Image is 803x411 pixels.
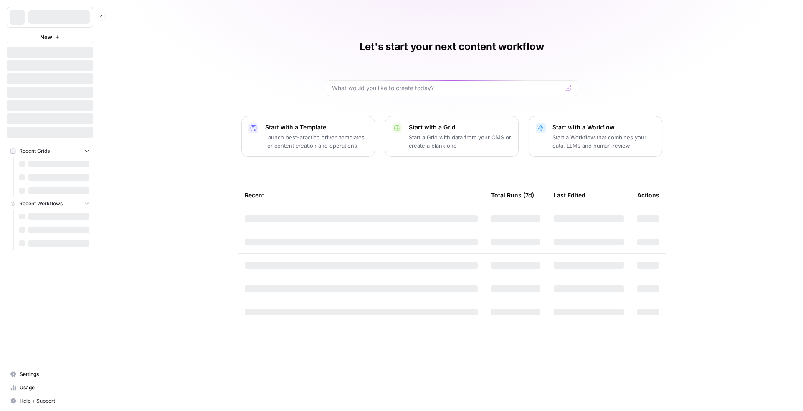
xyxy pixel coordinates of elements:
p: Start a Workflow that combines your data, LLMs and human review [552,133,655,150]
button: Recent Grids [7,145,93,157]
p: Start a Grid with data from your CMS or create a blank one [409,133,512,150]
span: Help + Support [20,397,89,405]
div: Total Runs (7d) [491,184,534,207]
a: Usage [7,381,93,394]
p: Start with a Workflow [552,123,655,131]
div: Last Edited [554,184,585,207]
span: Settings [20,371,89,378]
span: New [40,33,52,41]
p: Start with a Grid [409,123,512,131]
button: Start with a GridStart a Grid with data from your CMS or create a blank one [385,116,519,157]
h1: Let's start your next content workflow [360,40,544,53]
p: Launch best-practice driven templates for content creation and operations [265,133,368,150]
div: Recent [245,184,478,207]
a: Settings [7,368,93,381]
button: Start with a TemplateLaunch best-practice driven templates for content creation and operations [241,116,375,157]
button: Start with a WorkflowStart a Workflow that combines your data, LLMs and human review [529,116,662,157]
button: Help + Support [7,394,93,408]
input: What would you like to create today? [332,84,562,92]
span: Recent Grids [19,147,50,155]
button: New [7,31,93,43]
span: Recent Workflows [19,200,63,207]
button: Recent Workflows [7,197,93,210]
span: Usage [20,384,89,391]
div: Actions [637,184,659,207]
p: Start with a Template [265,123,368,131]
